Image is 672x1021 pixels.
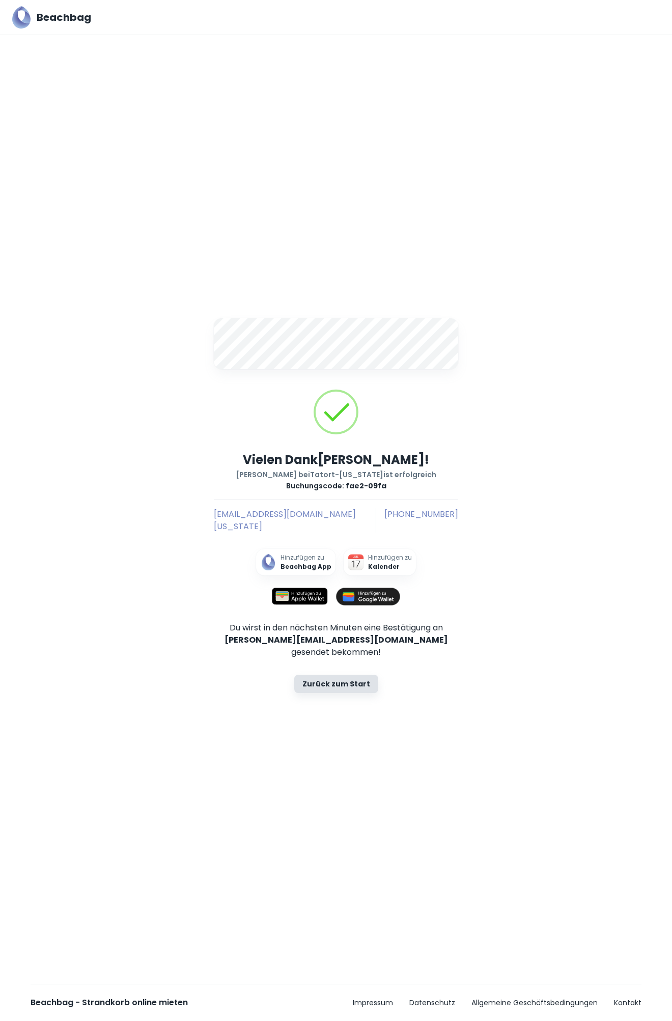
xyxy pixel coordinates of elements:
h6: Buchungscode: [286,480,386,491]
a: BeachbagHinzufügen zuBeachbag App [256,549,335,575]
h4: Vielen Dank [PERSON_NAME] ! [243,451,429,469]
span: Kalender [368,562,412,571]
h6: [PERSON_NAME] bei Tatort-[US_STATE] ist erfolgreich [236,469,436,480]
b: [PERSON_NAME][EMAIL_ADDRESS][DOMAIN_NAME] [225,634,448,646]
img: Apple Wallet [272,588,328,605]
h5: Beachbag [37,10,91,25]
span: Hinzufügen zu [281,553,331,562]
a: Allgemeine Geschäftsbedingungen [471,998,598,1008]
span: Hinzufügen zu [368,553,412,562]
img: Google Wallet [336,588,401,605]
a: CalendarHinzufügen zuKalender [344,549,416,575]
img: Calendar [348,554,364,570]
img: Beachbag [12,6,31,29]
a: Datenschutz [409,998,455,1008]
a: Impressum [353,998,393,1008]
a: Zurück zum Start [294,675,378,693]
span: Beachbag App [281,562,331,571]
img: Beachbag [260,554,276,570]
a: Kontakt [614,998,641,1008]
p: Du wirst in den nächsten Minuten eine Bestätigung an gesendet bekommen! [225,622,448,658]
b: fae2 - 09fa [346,481,386,491]
a: [EMAIL_ADDRESS][DOMAIN_NAME][US_STATE] [214,508,368,533]
h6: Beachbag - Strandkorb online mieten [31,997,188,1009]
a: [PHONE_NUMBER] [384,508,458,533]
